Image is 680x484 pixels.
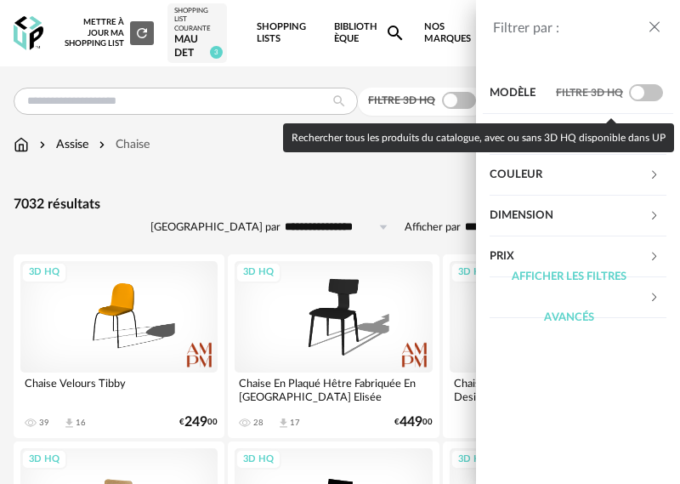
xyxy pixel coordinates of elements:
span: Filtre 3D HQ [556,88,623,98]
button: close drawer [646,17,663,39]
div: Dimension [490,196,649,236]
div: Afficher les filtres avancés [490,277,666,318]
div: Couleur [490,155,649,196]
div: Afficher les filtres avancés [490,257,649,339]
div: Marque [490,114,666,155]
div: Couleur [490,155,666,196]
div: Rechercher tous les produits du catalogue, avec ou sans 3D HQ disponible dans UP [283,123,674,152]
div: Filtrer par : [493,20,646,37]
div: Dimension [490,196,666,236]
div: Prix [490,236,649,277]
div: Prix [490,236,666,277]
div: Modèle [490,73,556,114]
div: Marque [490,114,649,155]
